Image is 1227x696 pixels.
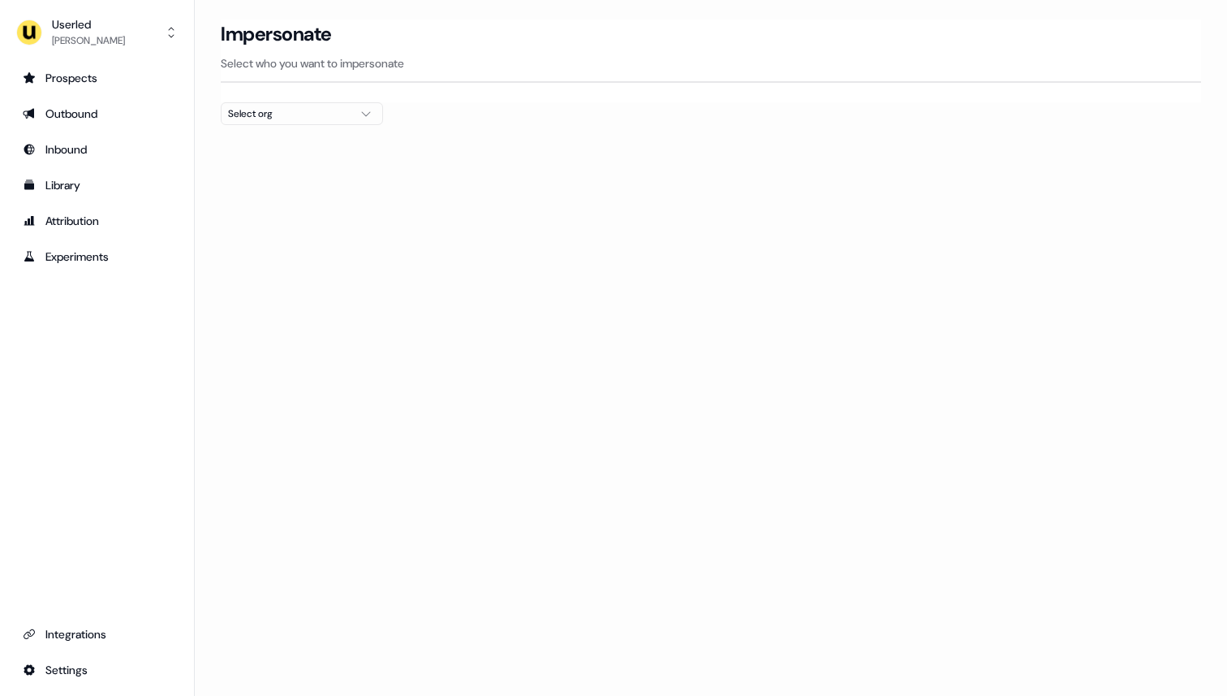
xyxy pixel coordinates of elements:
[23,141,171,158] div: Inbound
[13,136,181,162] a: Go to Inbound
[13,657,181,683] a: Go to integrations
[13,244,181,270] a: Go to experiments
[23,70,171,86] div: Prospects
[52,16,125,32] div: Userled
[23,249,171,265] div: Experiments
[23,213,171,229] div: Attribution
[23,626,171,642] div: Integrations
[221,22,332,46] h3: Impersonate
[13,13,181,52] button: Userled[PERSON_NAME]
[13,208,181,234] a: Go to attribution
[52,32,125,49] div: [PERSON_NAME]
[228,106,350,122] div: Select org
[23,177,171,193] div: Library
[221,55,1201,71] p: Select who you want to impersonate
[221,102,383,125] button: Select org
[23,106,171,122] div: Outbound
[13,621,181,647] a: Go to integrations
[13,172,181,198] a: Go to templates
[23,662,171,678] div: Settings
[13,65,181,91] a: Go to prospects
[13,101,181,127] a: Go to outbound experience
